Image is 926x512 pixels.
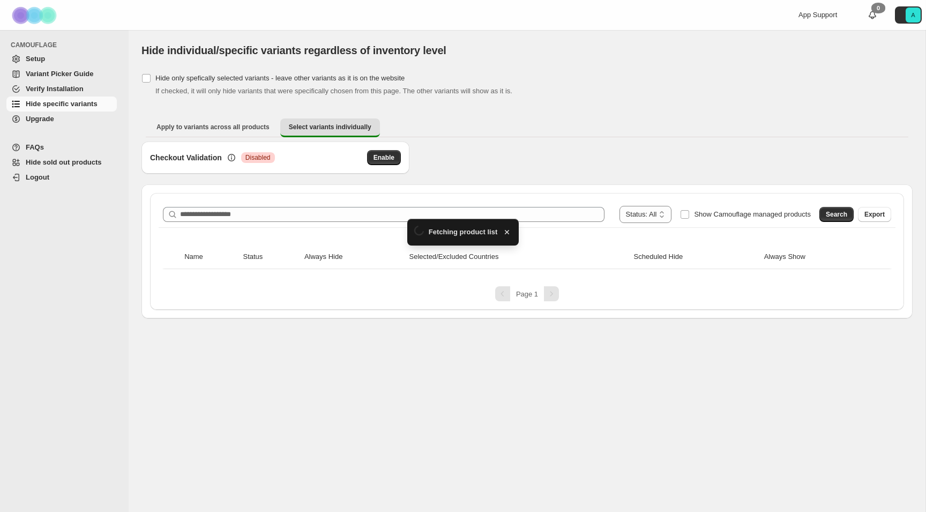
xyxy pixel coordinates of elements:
span: Hide only spefically selected variants - leave other variants as it is on the website [155,74,405,82]
a: 0 [867,10,878,20]
button: Apply to variants across all products [148,118,278,136]
a: Variant Picker Guide [6,66,117,81]
a: FAQs [6,140,117,155]
th: Selected/Excluded Countries [406,245,631,269]
span: Hide specific variants [26,100,98,108]
span: Disabled [245,153,271,162]
a: Hide sold out products [6,155,117,170]
span: Show Camouflage managed products [694,210,811,218]
a: Setup [6,51,117,66]
span: Search [826,210,847,219]
span: Hide sold out products [26,158,102,166]
div: 0 [871,3,885,13]
span: Page 1 [516,290,538,298]
span: Apply to variants across all products [156,123,270,131]
h3: Checkout Validation [150,152,222,163]
button: Select variants individually [280,118,380,137]
span: Avatar with initials A [906,8,921,23]
span: Enable [374,153,394,162]
span: Fetching product list [429,227,498,238]
a: Hide specific variants [6,97,117,112]
span: Setup [26,55,45,63]
a: Logout [6,170,117,185]
button: Enable [367,150,401,165]
button: Avatar with initials A [895,6,922,24]
th: Status [240,245,301,269]
img: Camouflage [9,1,62,30]
nav: Pagination [159,286,895,301]
button: Export [858,207,891,222]
span: Logout [26,173,49,181]
a: Upgrade [6,112,117,127]
th: Always Hide [301,245,406,269]
span: Select variants individually [289,123,371,131]
a: Verify Installation [6,81,117,97]
th: Name [181,245,240,269]
span: Hide individual/specific variants regardless of inventory level [141,44,446,56]
button: Search [819,207,854,222]
span: FAQs [26,143,44,151]
span: If checked, it will only hide variants that were specifically chosen from this page. The other va... [155,87,512,95]
span: Variant Picker Guide [26,70,93,78]
th: Always Show [761,245,873,269]
div: Select variants individually [141,142,913,318]
span: Export [864,210,885,219]
text: A [911,12,915,18]
span: CAMOUFLAGE [11,41,121,49]
span: App Support [798,11,837,19]
span: Verify Installation [26,85,84,93]
span: Upgrade [26,115,54,123]
th: Scheduled Hide [631,245,761,269]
